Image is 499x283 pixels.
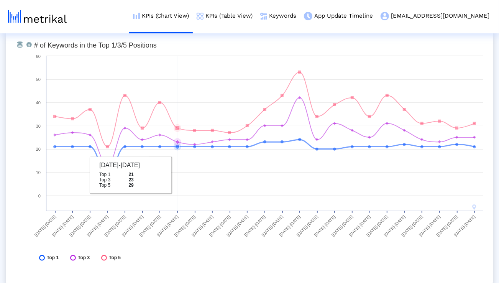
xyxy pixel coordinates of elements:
[174,214,197,237] text: [DATE]-[DATE]
[36,124,41,128] text: 30
[191,214,214,237] text: [DATE]-[DATE]
[418,214,441,237] text: [DATE]-[DATE]
[38,194,41,198] text: 0
[86,214,109,237] text: [DATE]-[DATE]
[69,214,92,237] text: [DATE]-[DATE]
[121,214,144,237] text: [DATE]-[DATE]
[243,214,266,237] text: [DATE]-[DATE]
[133,13,140,19] img: kpi-chart-menu-icon.png
[109,255,121,261] span: Top 5
[261,214,284,237] text: [DATE]-[DATE]
[381,12,389,20] img: my-account-menu-icon.png
[453,214,476,237] text: [DATE]-[DATE]
[348,214,371,237] text: [DATE]-[DATE]
[260,13,267,20] img: keywords.png
[156,214,179,237] text: [DATE]-[DATE]
[208,214,231,237] text: [DATE]-[DATE]
[366,214,389,237] text: [DATE]-[DATE]
[103,214,126,237] text: [DATE]-[DATE]
[278,214,301,237] text: [DATE]-[DATE]
[36,100,41,105] text: 40
[36,54,41,59] text: 60
[47,255,59,261] span: Top 1
[304,12,312,20] img: app-update-menu-icon.png
[34,214,57,237] text: [DATE]-[DATE]
[331,214,354,237] text: [DATE]-[DATE]
[36,77,41,82] text: 50
[296,214,319,237] text: [DATE]-[DATE]
[36,147,41,151] text: 20
[197,13,204,20] img: kpi-table-menu-icon.png
[383,214,406,237] text: [DATE]-[DATE]
[436,214,459,237] text: [DATE]-[DATE]
[36,170,41,175] text: 10
[226,214,249,237] text: [DATE]-[DATE]
[313,214,336,237] text: [DATE]-[DATE]
[34,41,157,49] tspan: # of Keywords in the Top 1/3/5 Positions
[138,214,161,237] text: [DATE]-[DATE]
[51,214,74,237] text: [DATE]-[DATE]
[401,214,423,237] text: [DATE]-[DATE]
[78,255,90,261] span: Top 3
[8,10,67,23] img: metrical-logo-light.png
